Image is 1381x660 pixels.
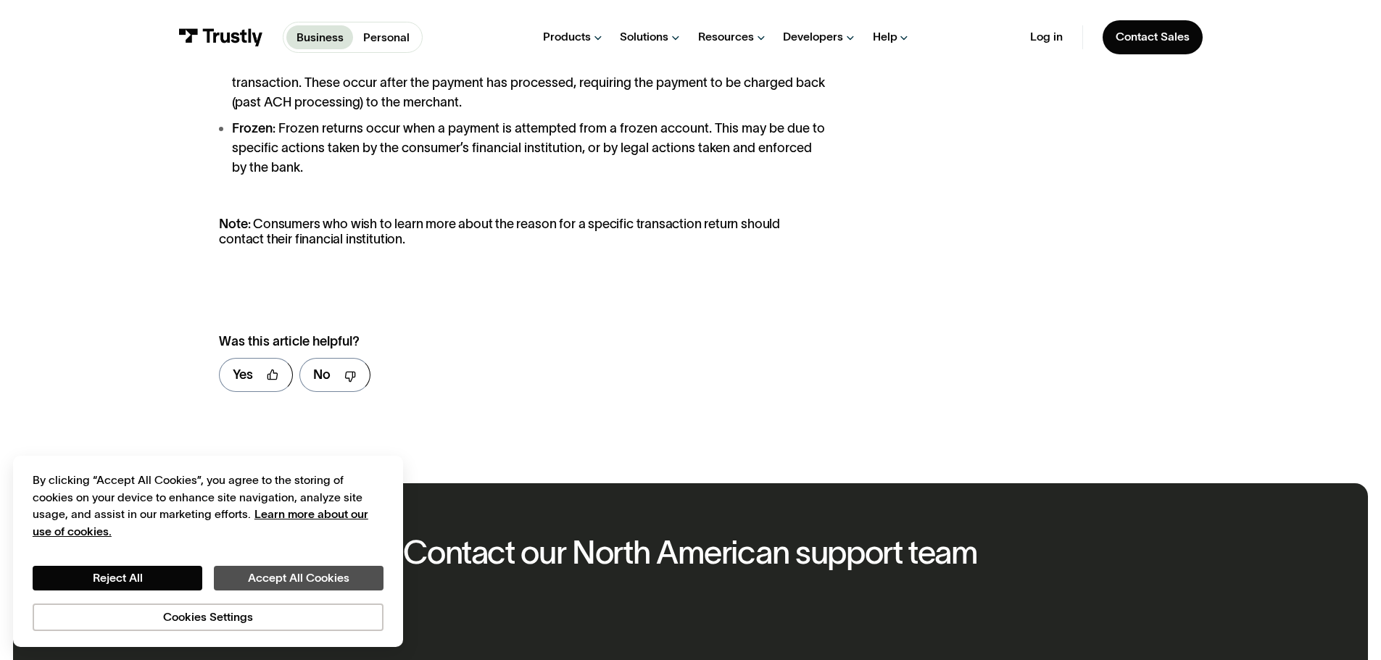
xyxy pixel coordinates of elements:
p: : Consumers who wish to learn more about the reason for a specific transaction return should cont... [219,217,826,248]
div: Cookie banner [13,456,403,647]
h2: Contact our North American support team [403,535,978,570]
div: Contact Sales [1116,30,1190,44]
div: Products [543,30,591,44]
a: No [299,358,370,392]
button: Accept All Cookies [214,566,383,590]
li: : An unauthorized return happens when a consumer claims they did not authorize the transaction. T... [219,54,826,112]
a: Contact Sales [1103,20,1203,54]
div: Was this article helpful? [219,332,791,351]
button: Reject All [33,566,202,590]
div: Resources [698,30,754,44]
img: Trustly Logo [178,28,263,46]
strong: Note [219,217,247,231]
a: Log in [1030,30,1063,44]
a: Personal [353,25,419,49]
strong: Frozen [232,121,273,135]
a: Yes [219,358,293,392]
p: Personal [363,29,410,46]
div: Privacy [33,472,383,630]
button: Cookies Settings [33,603,383,631]
p: Business [296,29,344,46]
li: : Frozen returns occur when a payment is attempted from a frozen account. This may be due to spec... [219,119,826,177]
div: Solutions [620,30,668,44]
div: Help [873,30,897,44]
div: No [313,365,331,385]
div: Developers [783,30,843,44]
a: Business [286,25,353,49]
div: Yes [233,365,253,385]
div: By clicking “Accept All Cookies”, you agree to the storing of cookies on your device to enhance s... [33,472,383,540]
